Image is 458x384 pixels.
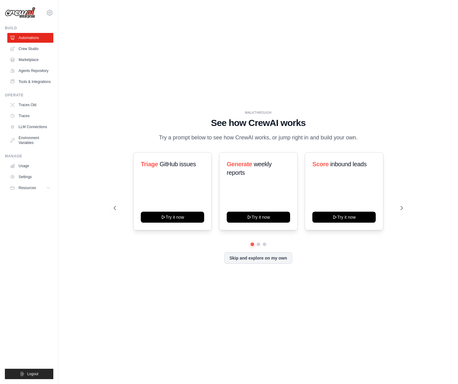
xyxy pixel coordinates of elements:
a: Agents Repository [7,66,53,76]
button: Try it now [227,212,290,223]
a: Traces [7,111,53,121]
div: Operate [5,93,53,98]
a: LLM Connections [7,122,53,132]
a: Environment Variables [7,133,53,148]
button: Logout [5,369,53,379]
span: Triage [141,161,158,167]
p: Try a prompt below to see how CrewAI works, or jump right in and build your own. [156,133,361,142]
a: Marketplace [7,55,53,65]
a: Traces Old [7,100,53,110]
span: Logout [27,371,38,376]
h1: See how CrewAI works [114,117,403,128]
span: Generate [227,161,252,167]
a: Automations [7,33,53,43]
span: GitHub issues [159,161,196,167]
a: Usage [7,161,53,171]
span: weekly reports [227,161,272,176]
button: Resources [7,183,53,193]
img: Logo [5,7,35,19]
a: Crew Studio [7,44,53,54]
button: Try it now [141,212,204,223]
button: Try it now [312,212,376,223]
div: Build [5,26,53,31]
span: Resources [19,185,36,190]
div: WALKTHROUGH [114,110,403,115]
a: Settings [7,172,53,182]
span: Score [312,161,329,167]
span: inbound leads [330,161,367,167]
button: Skip and explore on my own [224,252,292,264]
a: Tools & Integrations [7,77,53,87]
div: Manage [5,154,53,159]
